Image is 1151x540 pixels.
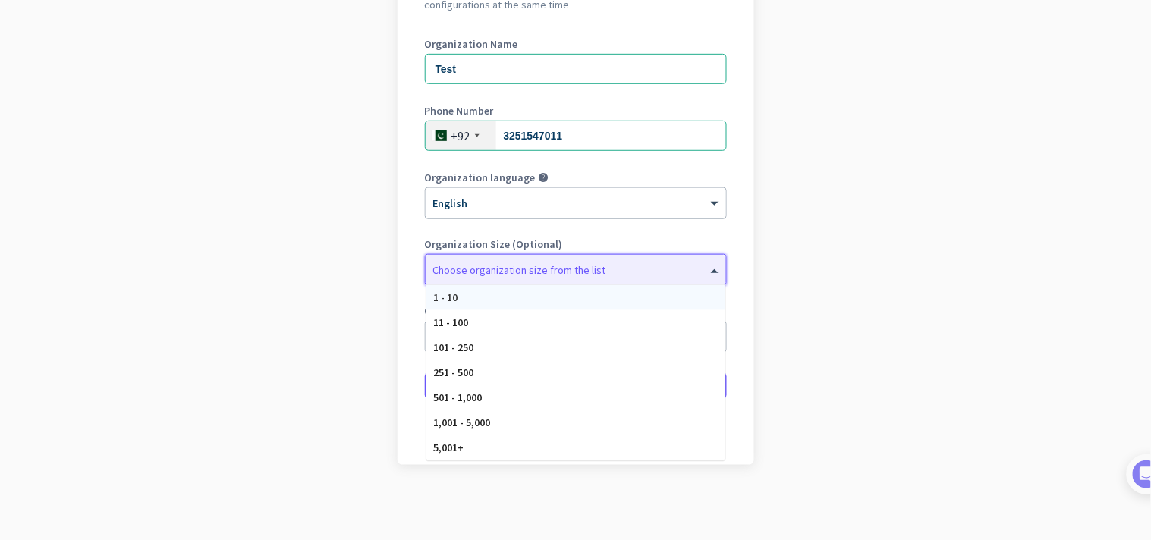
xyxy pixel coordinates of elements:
span: 501 - 1,000 [434,391,483,404]
label: Organization Time Zone [425,306,727,316]
span: 1 - 10 [434,290,458,304]
div: +92 [451,128,470,143]
span: 1,001 - 5,000 [434,416,491,429]
label: Organization Size (Optional) [425,239,727,250]
span: 5,001+ [434,441,464,454]
input: 21 23456789 [425,121,727,151]
i: help [539,172,549,183]
input: What is the name of your organization? [425,54,727,84]
button: Create Organization [425,372,727,400]
div: Go back [425,427,727,438]
label: Phone Number [425,105,727,116]
label: Organization language [425,172,536,183]
div: Options List [426,285,725,460]
span: 251 - 500 [434,366,474,379]
span: 101 - 250 [434,341,474,354]
span: 11 - 100 [434,316,469,329]
label: Organization Name [425,39,727,49]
